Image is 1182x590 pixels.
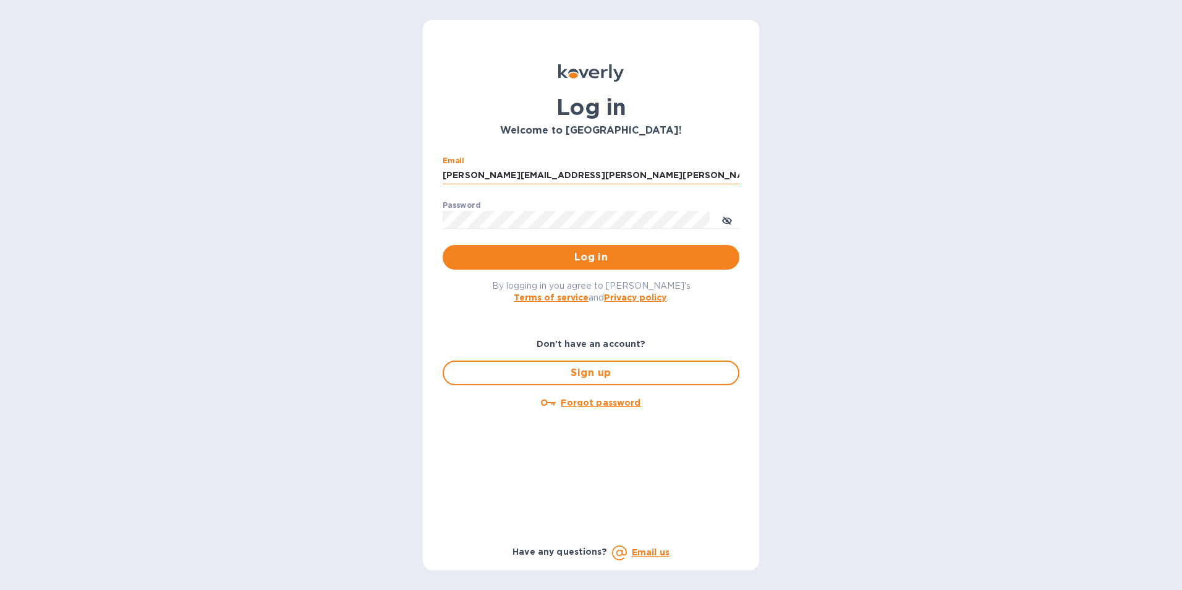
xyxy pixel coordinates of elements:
[453,250,729,265] span: Log in
[443,361,739,385] button: Sign up
[561,398,640,408] u: Forgot password
[632,547,670,557] a: Email us
[604,293,666,302] a: Privacy policy
[443,245,739,270] button: Log in
[512,547,607,557] b: Have any questions?
[443,157,464,165] label: Email
[537,339,646,349] b: Don't have an account?
[514,293,589,302] a: Terms of service
[443,94,739,120] h1: Log in
[443,202,480,209] label: Password
[443,166,739,185] input: Enter email address
[715,207,739,232] button: toggle password visibility
[558,64,624,82] img: Koverly
[443,125,739,137] h3: Welcome to [GEOGRAPHIC_DATA]!
[454,366,728,380] span: Sign up
[492,281,691,302] span: By logging in you agree to [PERSON_NAME]'s and .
